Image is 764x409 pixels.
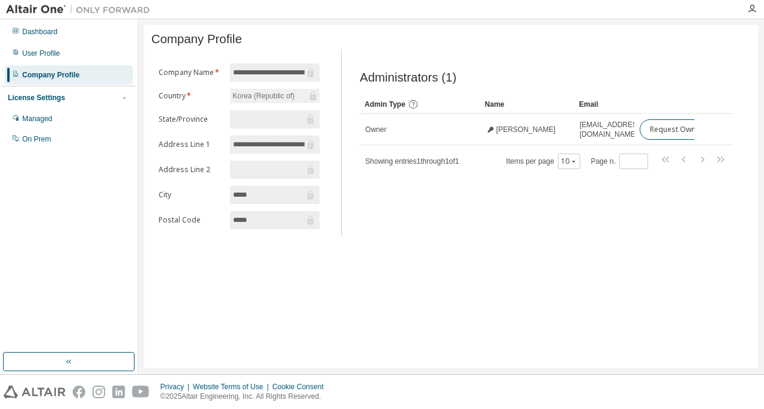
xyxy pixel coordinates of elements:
[6,4,156,16] img: Altair One
[112,386,125,398] img: linkedin.svg
[496,125,556,134] span: [PERSON_NAME]
[580,120,644,139] span: [EMAIL_ADDRESS][DOMAIN_NAME]
[506,154,580,169] span: Items per page
[22,134,51,144] div: On Prem
[485,95,569,114] div: Name
[360,71,456,85] span: Administrators (1)
[561,157,577,166] button: 10
[22,49,60,58] div: User Profile
[73,386,85,398] img: facebook.svg
[231,89,296,103] div: Korea (Republic of)
[8,93,65,103] div: License Settings
[160,392,331,402] p: © 2025 Altair Engineering, Inc. All Rights Reserved.
[591,154,648,169] span: Page n.
[160,382,193,392] div: Privacy
[22,27,58,37] div: Dashboard
[159,190,223,200] label: City
[159,68,223,77] label: Company Name
[159,165,223,175] label: Address Line 2
[22,70,79,80] div: Company Profile
[92,386,105,398] img: instagram.svg
[4,386,65,398] img: altair_logo.svg
[159,215,223,225] label: Postal Code
[579,95,629,114] div: Email
[640,119,741,140] button: Request Owner Change
[159,140,223,149] label: Address Line 1
[365,157,459,166] span: Showing entries 1 through 1 of 1
[159,115,223,124] label: State/Province
[365,100,405,109] span: Admin Type
[272,382,330,392] div: Cookie Consent
[365,125,386,134] span: Owner
[151,32,242,46] span: Company Profile
[159,91,223,101] label: Country
[230,89,320,103] div: Korea (Republic of)
[193,382,272,392] div: Website Terms of Use
[22,114,52,124] div: Managed
[132,386,150,398] img: youtube.svg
